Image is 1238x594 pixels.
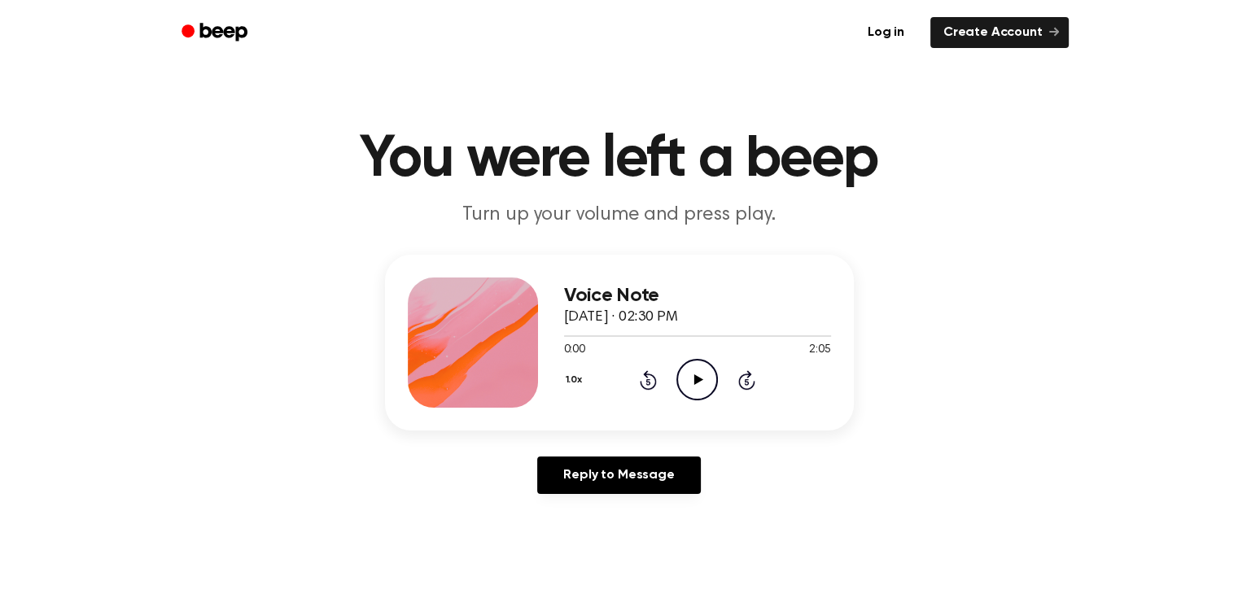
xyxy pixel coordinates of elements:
a: Beep [170,17,262,49]
span: 0:00 [564,342,585,359]
p: Turn up your volume and press play. [307,202,932,229]
a: Create Account [930,17,1069,48]
h1: You were left a beep [203,130,1036,189]
span: 2:05 [809,342,830,359]
a: Reply to Message [537,456,700,494]
span: [DATE] · 02:30 PM [564,310,678,325]
h3: Voice Note [564,285,831,307]
a: Log in [851,14,921,51]
button: 1.0x [564,366,588,394]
